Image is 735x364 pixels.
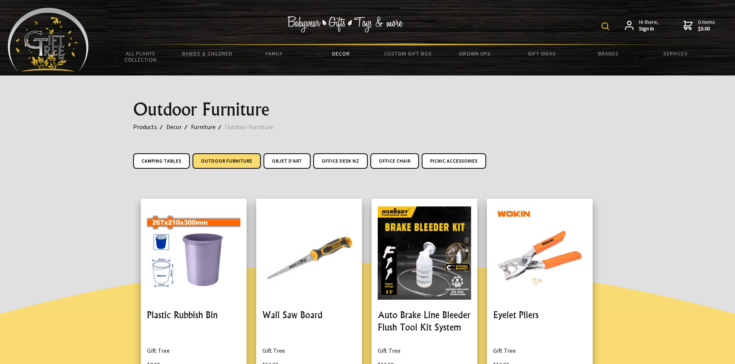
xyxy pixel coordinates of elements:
[639,25,659,32] strong: Sign in
[308,45,374,62] a: Decor
[602,22,609,30] img: product search
[313,153,368,169] a: Office Desk NZ
[174,45,241,62] a: Babies & Children
[193,153,261,169] a: Outdoor Furniture
[642,45,709,62] a: Services
[264,153,311,169] a: Objet d'art
[191,122,225,132] a: Furniture
[133,153,190,169] a: Camping Tables
[422,153,486,169] a: Picnic Accessories
[241,45,308,62] a: Family
[107,45,174,68] a: All Plants Collection
[698,18,715,32] span: 0 items
[8,8,89,72] img: Babyware - Gifts - Toys and more...
[625,19,659,32] a: Hi there,Sign in
[441,45,508,62] a: Grown Ups
[683,19,715,32] a: 0 items$0.00
[133,100,602,119] h1: Outdoor Furniture
[639,19,659,32] span: Hi there,
[287,16,403,32] img: Babywear - Gifts - Toys & more
[575,45,642,62] a: Brands
[508,45,575,62] a: Gift Ideas
[166,122,191,132] a: Decor
[375,45,441,62] a: Custom Gift Box
[370,153,419,169] a: Office Chair
[225,122,282,132] a: Outdoor Furniture
[133,122,166,132] a: Products
[698,25,715,32] strong: $0.00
